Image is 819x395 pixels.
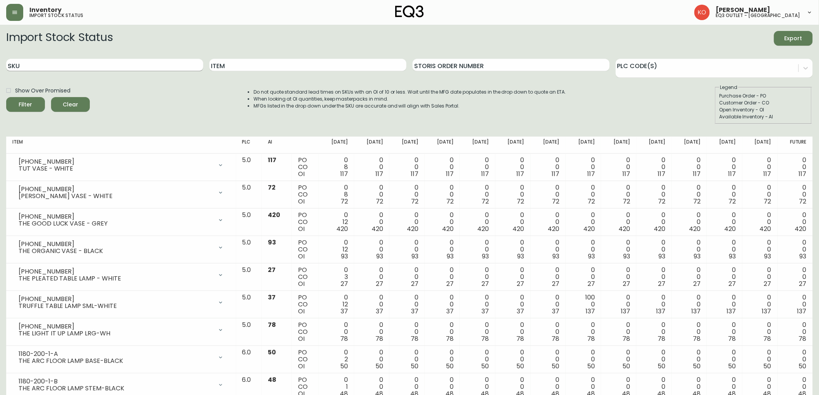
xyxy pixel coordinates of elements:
span: OI [298,169,305,178]
span: 93 [268,238,276,247]
div: [PHONE_NUMBER]TUT VASE - WHITE [12,157,230,174]
td: 5.0 [236,154,262,181]
span: 37 [517,307,524,316]
div: 0 0 [466,321,489,342]
span: 37 [268,293,276,302]
span: 72 [341,197,348,206]
span: OI [298,307,305,316]
div: 0 0 [643,294,665,315]
span: 420 [336,224,348,233]
div: 1180-200-1-A [19,351,213,357]
div: 0 0 [537,294,560,315]
span: 78 [446,334,454,343]
span: 27 [268,265,276,274]
div: 0 0 [466,184,489,205]
div: [PHONE_NUMBER] [19,158,213,165]
span: 137 [692,307,701,316]
span: 93 [800,252,807,261]
td: 5.0 [236,181,262,209]
div: 0 2 [325,349,348,370]
span: 93 [482,252,489,261]
span: 72 [764,197,771,206]
div: 0 0 [537,184,560,205]
div: 0 0 [713,294,736,315]
span: 420 [478,224,489,233]
th: [DATE] [566,137,601,154]
span: 72 [729,197,736,206]
div: 0 0 [396,321,418,342]
span: 72 [376,197,383,206]
div: 0 0 [643,239,665,260]
div: 0 0 [678,184,701,205]
th: Item [6,137,236,154]
span: 27 [658,279,665,288]
span: 117 [799,169,807,178]
li: Do not quote standard lead times on SKUs with an OI of 10 or less. Wait until the MFG date popula... [254,89,566,96]
div: 0 0 [572,239,595,260]
span: Show Over Promised [15,87,70,95]
div: THE ARC FLOOR LAMP BASE-BLACK [19,357,213,364]
span: 72 [552,197,560,206]
span: 27 [729,279,736,288]
div: 0 0 [360,349,383,370]
div: 0 0 [431,294,454,315]
div: 0 0 [749,321,771,342]
div: 0 0 [431,212,454,233]
div: 0 0 [607,321,630,342]
li: MFGs listed in the drop down under the SKU are accurate and will align with Sales Portal. [254,103,566,109]
span: 72 [799,197,807,206]
th: [DATE] [672,137,707,154]
div: PO CO [298,321,312,342]
div: 1180-200-1-BTHE ARC FLOOR LAMP STEM-BLACK [12,376,230,393]
span: 78 [552,334,560,343]
div: 0 0 [502,212,524,233]
span: 27 [341,279,348,288]
div: 0 12 [325,294,348,315]
th: PLC [236,137,262,154]
div: 100 0 [572,294,595,315]
div: 0 0 [396,349,418,370]
div: 0 0 [502,349,524,370]
div: 0 0 [360,157,383,178]
span: 27 [482,279,489,288]
div: PO CO [298,294,312,315]
div: 0 0 [431,267,454,287]
span: 27 [623,279,630,288]
span: 93 [553,252,560,261]
span: 72 [588,197,595,206]
span: 27 [764,279,771,288]
span: 117 [375,169,383,178]
div: 0 0 [643,321,665,342]
div: 0 0 [396,239,418,260]
div: 0 0 [537,239,560,260]
div: 0 0 [431,157,454,178]
span: 420 [407,224,418,233]
legend: Legend [720,84,738,91]
span: 78 [622,334,630,343]
div: 0 0 [643,267,665,287]
div: 0 8 [325,184,348,205]
td: 5.0 [236,209,262,236]
div: Purchase Order - PO [720,92,808,99]
span: 78 [658,334,665,343]
span: 78 [411,334,418,343]
div: THE ARC FLOOR LAMP STEM-BLACK [19,385,213,392]
span: 78 [587,334,595,343]
div: 0 0 [396,157,418,178]
span: 420 [513,224,524,233]
div: PO CO [298,349,312,370]
span: 93 [517,252,524,261]
div: [PHONE_NUMBER] [19,268,213,275]
div: 0 0 [431,321,454,342]
span: 420 [268,210,280,219]
div: 0 0 [466,239,489,260]
div: [PHONE_NUMBER]THE GOOD LUCK VASE - GREY [12,212,230,229]
span: 37 [482,307,489,316]
span: 137 [762,307,771,316]
span: 420 [795,224,807,233]
span: 117 [658,169,665,178]
img: logo [395,5,424,18]
span: 137 [797,307,807,316]
div: [PHONE_NUMBER] [19,213,213,220]
span: 78 [728,334,736,343]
